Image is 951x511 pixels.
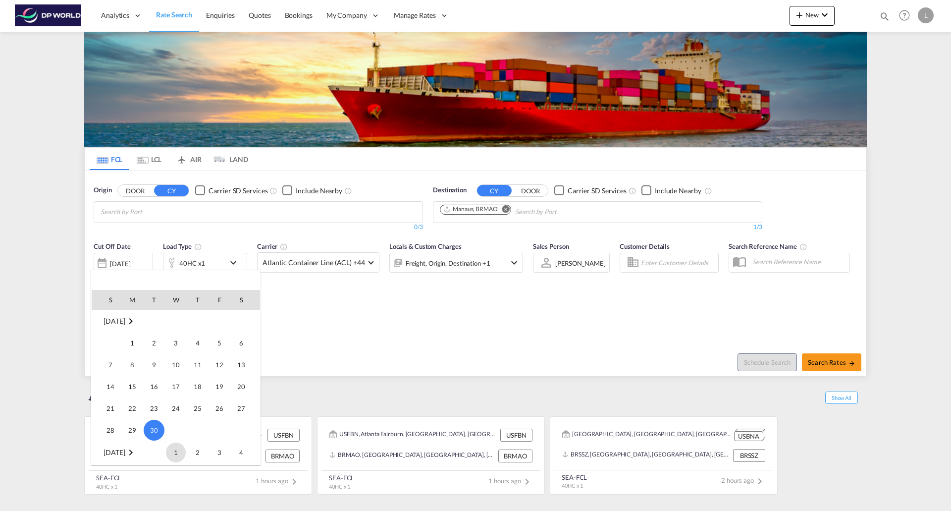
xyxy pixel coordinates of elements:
[165,376,187,397] td: Wednesday September 17 2025
[122,377,142,397] span: 15
[209,354,230,376] td: Friday September 12 2025
[104,448,125,456] span: [DATE]
[92,310,260,332] td: September 2025
[92,419,260,442] tr: Week 5
[209,441,230,463] td: Friday October 3 2025
[143,290,165,310] th: T
[92,290,260,464] md-calendar: Calendar
[188,443,208,462] span: 2
[121,290,143,310] th: M
[187,376,209,397] td: Thursday September 18 2025
[92,419,121,442] td: Sunday September 28 2025
[92,376,121,397] td: Sunday September 14 2025
[101,355,120,375] span: 7
[165,397,187,419] td: Wednesday September 24 2025
[121,376,143,397] td: Monday September 15 2025
[166,398,186,418] span: 24
[210,333,229,353] span: 5
[143,397,165,419] td: Tuesday September 23 2025
[166,377,186,397] span: 17
[92,332,260,354] tr: Week 1
[230,441,260,463] td: Saturday October 4 2025
[122,333,142,353] span: 1
[209,376,230,397] td: Friday September 19 2025
[210,443,229,462] span: 3
[209,397,230,419] td: Friday September 26 2025
[121,332,143,354] td: Monday September 1 2025
[210,377,229,397] span: 19
[104,317,125,325] span: [DATE]
[165,441,187,463] td: Wednesday October 1 2025
[143,376,165,397] td: Tuesday September 16 2025
[165,354,187,376] td: Wednesday September 10 2025
[187,354,209,376] td: Thursday September 11 2025
[92,397,260,419] tr: Week 4
[231,398,251,418] span: 27
[187,290,209,310] th: T
[188,333,208,353] span: 4
[230,332,260,354] td: Saturday September 6 2025
[210,355,229,375] span: 12
[231,355,251,375] span: 13
[92,441,165,463] td: October 2025
[165,290,187,310] th: W
[231,333,251,353] span: 6
[122,420,142,440] span: 29
[92,441,260,463] tr: Week 1
[187,332,209,354] td: Thursday September 4 2025
[144,333,164,353] span: 2
[210,398,229,418] span: 26
[230,397,260,419] td: Saturday September 27 2025
[122,398,142,418] span: 22
[92,397,121,419] td: Sunday September 21 2025
[188,398,208,418] span: 25
[143,332,165,354] td: Tuesday September 2 2025
[166,333,186,353] span: 3
[92,354,121,376] td: Sunday September 7 2025
[165,332,187,354] td: Wednesday September 3 2025
[122,355,142,375] span: 8
[231,443,251,462] span: 4
[92,376,260,397] tr: Week 3
[230,376,260,397] td: Saturday September 20 2025
[92,310,260,332] tr: Week undefined
[144,420,164,441] span: 30
[101,398,120,418] span: 21
[101,377,120,397] span: 14
[209,290,230,310] th: F
[121,397,143,419] td: Monday September 22 2025
[187,441,209,463] td: Thursday October 2 2025
[187,397,209,419] td: Thursday September 25 2025
[166,355,186,375] span: 10
[101,420,120,440] span: 28
[166,443,186,462] span: 1
[143,419,165,442] td: Tuesday September 30 2025
[144,377,164,397] span: 16
[188,377,208,397] span: 18
[144,398,164,418] span: 23
[144,355,164,375] span: 9
[231,377,251,397] span: 20
[121,419,143,442] td: Monday September 29 2025
[143,354,165,376] td: Tuesday September 9 2025
[230,290,260,310] th: S
[92,290,121,310] th: S
[188,355,208,375] span: 11
[209,332,230,354] td: Friday September 5 2025
[121,354,143,376] td: Monday September 8 2025
[92,354,260,376] tr: Week 2
[230,354,260,376] td: Saturday September 13 2025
